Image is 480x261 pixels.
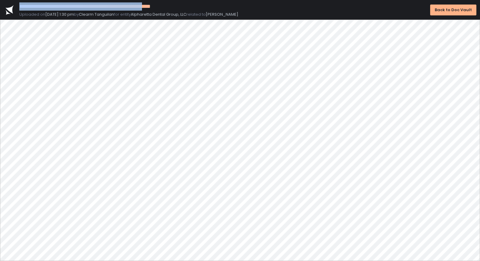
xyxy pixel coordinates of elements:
span: for entity [114,11,131,17]
span: Alpharetta Dental Group, LLC [131,11,186,17]
span: [DATE] 1:30 pm [45,11,74,17]
span: Clearm Tanguilan [79,11,114,17]
div: Back to Doc Vault [435,7,472,13]
span: by [74,11,79,17]
span: [PERSON_NAME] [206,11,238,17]
button: Back to Doc Vault [430,5,476,15]
span: related to [186,11,206,17]
span: Uploaded on [19,11,45,17]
